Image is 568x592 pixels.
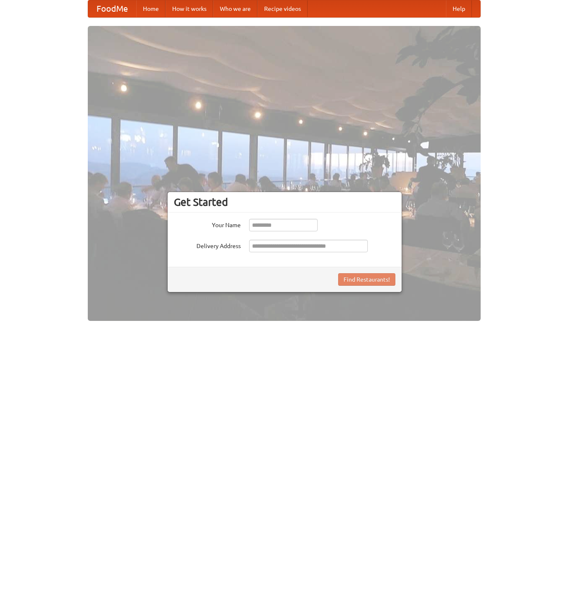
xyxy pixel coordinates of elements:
[338,273,395,286] button: Find Restaurants!
[174,240,241,250] label: Delivery Address
[88,0,136,17] a: FoodMe
[446,0,472,17] a: Help
[174,219,241,229] label: Your Name
[257,0,308,17] a: Recipe videos
[166,0,213,17] a: How it works
[136,0,166,17] a: Home
[174,196,395,208] h3: Get Started
[213,0,257,17] a: Who we are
